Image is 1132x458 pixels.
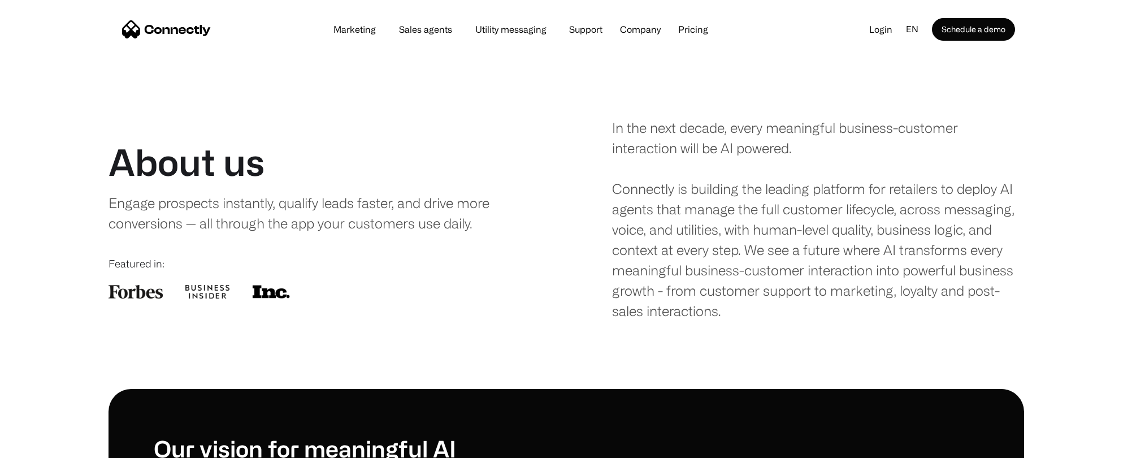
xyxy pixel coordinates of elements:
div: Featured in: [109,256,521,271]
a: Utility messaging [466,25,556,34]
div: en [901,21,932,38]
div: en [906,21,918,38]
div: Engage prospects instantly, qualify leads faster, and drive more conversions — all through the ap... [109,193,500,234]
a: Sales agents [390,25,461,34]
div: Company [620,21,661,37]
div: Company [617,21,664,37]
a: Marketing [324,25,385,34]
ul: Language list [23,438,68,454]
a: Schedule a demo [932,18,1015,41]
a: Support [560,25,611,34]
h1: About us [109,140,264,184]
a: Login [860,21,901,38]
div: In the next decade, every meaningful business-customer interaction will be AI powered. Connectly ... [612,118,1024,321]
a: home [122,21,211,38]
a: Pricing [669,25,717,34]
aside: Language selected: English [11,437,68,454]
